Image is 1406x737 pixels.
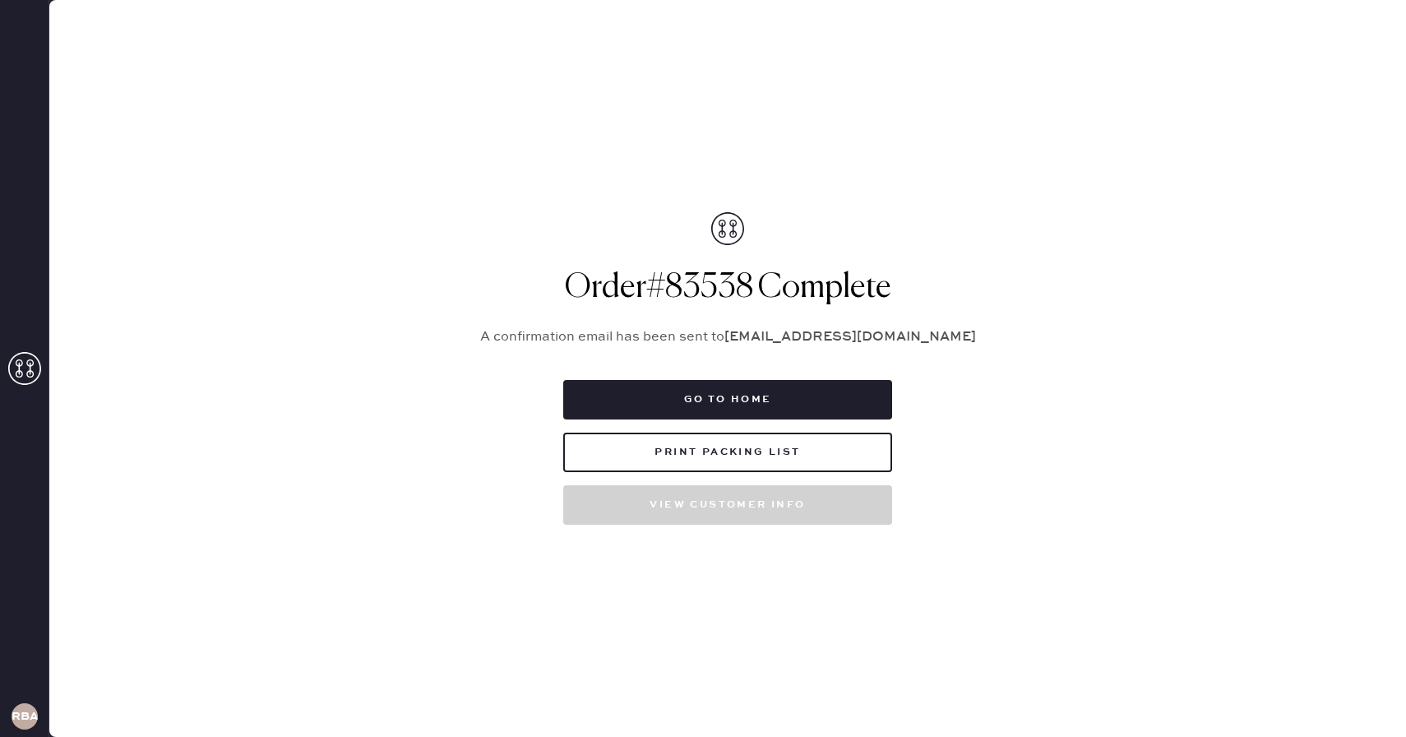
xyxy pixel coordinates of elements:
iframe: Front Chat [1328,663,1399,734]
button: View customer info [563,485,892,525]
strong: [EMAIL_ADDRESS][DOMAIN_NAME] [724,329,976,345]
h1: Order # 83538 Complete [460,268,995,308]
button: Print Packing List [563,433,892,472]
p: A confirmation email has been sent to [460,327,995,347]
h3: RBA [12,711,38,722]
button: Go to home [563,380,892,419]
